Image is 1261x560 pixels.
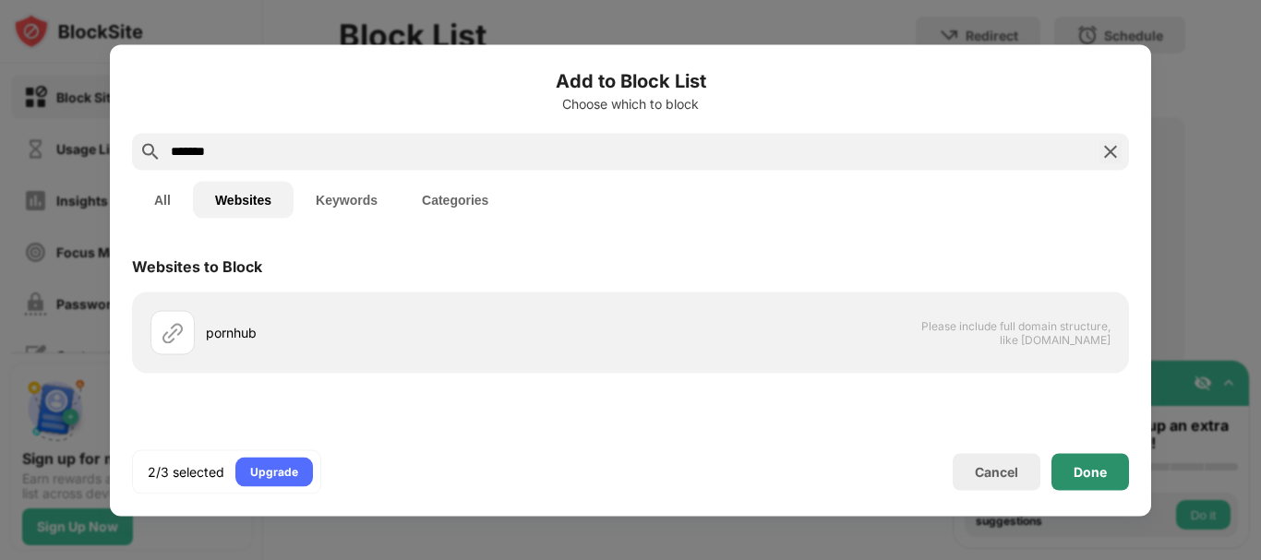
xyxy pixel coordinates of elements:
[920,318,1111,346] span: Please include full domain structure, like [DOMAIN_NAME]
[132,181,193,218] button: All
[250,462,298,481] div: Upgrade
[132,256,262,275] div: Websites to Block
[206,323,630,342] div: pornhub
[132,66,1129,94] h6: Add to Block List
[975,464,1018,480] div: Cancel
[400,181,510,218] button: Categories
[139,140,162,162] img: search.svg
[148,462,224,481] div: 2/3 selected
[1074,464,1107,479] div: Done
[162,321,184,343] img: url.svg
[294,181,400,218] button: Keywords
[132,96,1129,111] div: Choose which to block
[193,181,294,218] button: Websites
[1099,140,1122,162] img: search-close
